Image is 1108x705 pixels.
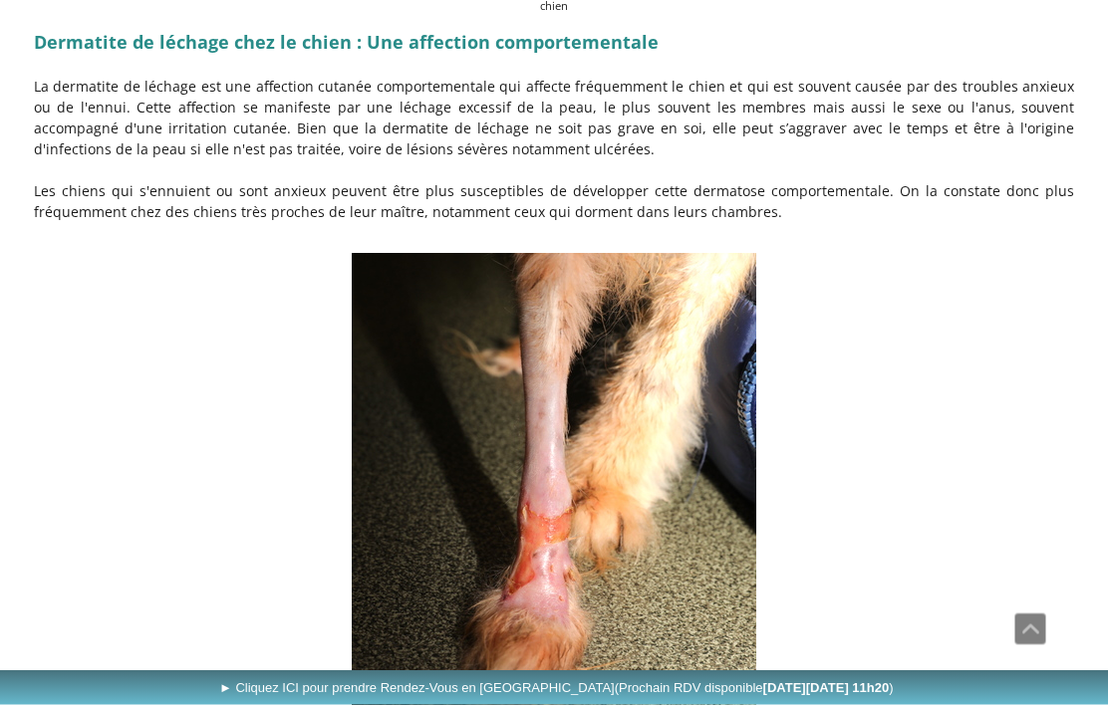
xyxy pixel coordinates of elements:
span: ► Cliquez ICI pour prendre Rendez-Vous en [GEOGRAPHIC_DATA] [219,680,894,695]
p: La dermatite de léchage est une affection cutanée comportementale qui affecte fréquemment le chie... [34,77,1075,160]
b: [DATE][DATE] 11h20 [763,680,890,695]
span: (Prochain RDV disponible ) [615,680,894,695]
a: Défiler vers le haut [1014,613,1046,645]
strong: Dermatite de léchage chez le chien : Une affection comportementale [34,31,659,55]
span: Défiler vers le haut [1015,614,1045,644]
p: Les chiens qui s'ennuient ou sont anxieux peuvent être plus susceptibles de développer cette derm... [34,181,1075,223]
